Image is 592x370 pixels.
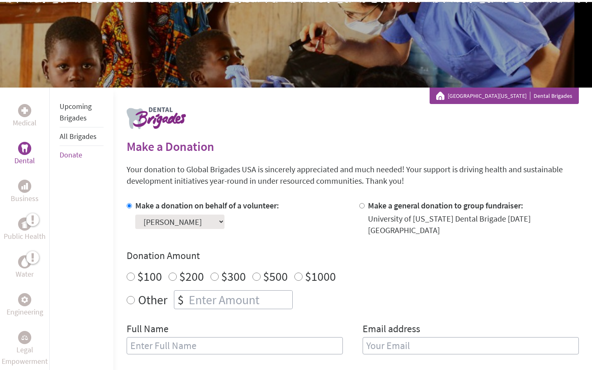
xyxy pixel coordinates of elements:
input: Enter Amount [187,291,292,309]
p: Water [16,268,34,280]
a: BusinessBusiness [11,180,39,204]
a: DentalDental [14,142,35,166]
p: Dental [14,155,35,166]
img: Legal Empowerment [21,335,28,340]
p: Medical [13,117,37,129]
div: Engineering [18,293,31,306]
div: Water [18,255,31,268]
li: Upcoming Brigades [60,97,104,127]
a: All Brigades [60,132,97,141]
a: Public HealthPublic Health [4,217,46,242]
li: Donate [60,146,104,164]
label: Full Name [127,322,169,337]
p: Your donation to Global Brigades USA is sincerely appreciated and much needed! Your support is dr... [127,164,579,187]
div: Dental [18,142,31,155]
a: Upcoming Brigades [60,102,92,123]
label: Make a general donation to group fundraiser: [368,200,523,210]
img: Water [21,257,28,266]
img: logo-dental.png [127,107,186,129]
label: $200 [179,268,204,284]
div: Dental Brigades [436,92,572,100]
img: Business [21,183,28,190]
div: $ [174,291,187,309]
div: Public Health [18,217,31,231]
h4: Donation Amount [127,249,579,262]
div: Medical [18,104,31,117]
a: MedicalMedical [13,104,37,129]
p: Public Health [4,231,46,242]
label: Other [138,290,167,309]
label: Make a donation on behalf of a volunteer: [135,200,279,210]
a: EngineeringEngineering [7,293,43,318]
div: Legal Empowerment [18,331,31,344]
label: $500 [263,268,288,284]
img: Dental [21,144,28,152]
input: Enter Full Name [127,337,343,354]
input: Your Email [363,337,579,354]
li: All Brigades [60,127,104,146]
a: Donate [60,150,82,160]
p: Engineering [7,306,43,318]
label: $1000 [305,268,336,284]
img: Public Health [21,220,28,228]
label: Email address [363,322,420,337]
h2: Make a Donation [127,139,579,154]
label: $100 [137,268,162,284]
img: Medical [21,107,28,114]
a: Legal EmpowermentLegal Empowerment [2,331,48,367]
div: Business [18,180,31,193]
p: Business [11,193,39,204]
div: University of [US_STATE] Dental Brigade [DATE] [GEOGRAPHIC_DATA] [368,213,579,236]
a: WaterWater [16,255,34,280]
a: [GEOGRAPHIC_DATA][US_STATE] [448,92,530,100]
img: Engineering [21,296,28,303]
p: Legal Empowerment [2,344,48,367]
label: $300 [221,268,246,284]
